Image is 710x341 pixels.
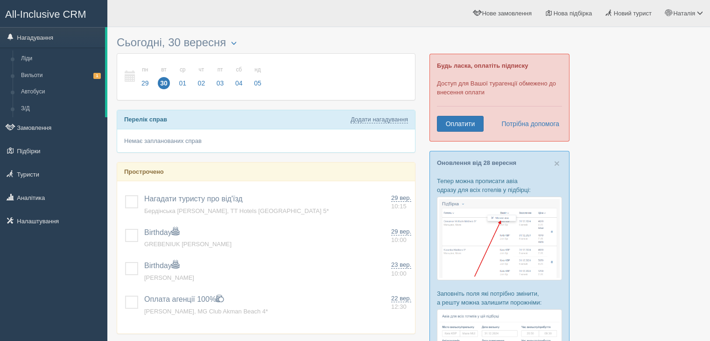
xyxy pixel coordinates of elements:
[554,158,560,169] span: ×
[144,241,232,248] a: GREBENIUK [PERSON_NAME]
[117,36,415,49] h3: Сьогодні, 30 вересня
[495,116,560,132] a: Потрібна допомога
[124,168,164,175] b: Прострочено
[176,66,189,74] small: ср
[391,295,411,302] span: 22 вер.
[139,66,151,74] small: пн
[17,100,105,117] a: З/Д
[437,289,562,307] p: Заповніть поля які потрібно змінити, а решту можна залишити порожніми:
[17,67,105,84] a: Вильоти1
[391,270,407,277] span: 10:00
[673,10,695,17] span: Наталія
[391,194,411,202] span: 29 вер.
[437,159,516,166] a: Оновлення від 28 вересня
[554,10,592,17] span: Нова підбірка
[391,227,411,245] a: 29 вер. 10:00
[174,61,191,93] a: ср 01
[158,66,170,74] small: вт
[391,294,411,312] a: 22 вер. 12:30
[437,62,528,69] b: Будь ласка, оплатіть підписку
[196,77,208,89] span: 02
[351,116,408,123] a: Додати нагадування
[252,66,264,74] small: нд
[17,50,105,67] a: Ліди
[117,129,415,152] div: Немає запланованих справ
[249,61,264,93] a: нд 05
[233,77,245,89] span: 04
[437,116,484,132] a: Оплатити
[437,197,562,280] img: %D0%BF%D1%96%D0%B4%D0%B1%D1%96%D1%80%D0%BA%D0%B0-%D0%B0%D0%B2%D1%96%D0%B0-1-%D1%81%D1%80%D0%BC-%D...
[144,262,179,270] a: Birthday
[144,308,268,315] a: [PERSON_NAME], MG Club Akman Beach 4*
[554,158,560,168] button: Close
[391,194,411,211] a: 29 вер. 10:15
[614,10,652,17] span: Новий турист
[136,61,154,93] a: пн 29
[144,274,194,281] a: [PERSON_NAME]
[429,54,569,142] div: Доступ для Вашої турагенції обмежено до внесення оплати
[158,77,170,89] span: 30
[391,303,407,310] span: 12:30
[196,66,208,74] small: чт
[124,116,167,123] b: Перелік справ
[0,0,107,26] a: All-Inclusive CRM
[230,61,248,93] a: сб 04
[391,228,411,235] span: 29 вер.
[144,207,329,214] a: Бердінська [PERSON_NAME], TT Hotels [GEOGRAPHIC_DATA] 5*
[391,203,407,210] span: 10:15
[17,84,105,100] a: Автобуси
[139,77,151,89] span: 29
[437,177,562,194] p: Тепер можна прописати авіа одразу для всіх готелів у підбірці:
[193,61,211,93] a: чт 02
[176,77,189,89] span: 01
[252,77,264,89] span: 05
[482,10,532,17] span: Нове замовлення
[391,236,407,243] span: 10:00
[144,295,224,303] a: Оплата агенції 100%
[214,77,226,89] span: 03
[391,261,411,278] a: 23 вер. 10:00
[233,66,245,74] small: сб
[144,195,243,203] a: Нагадати туристу про від'їзд
[5,8,86,20] span: All-Inclusive CRM
[144,228,179,236] a: Birthday
[214,66,226,74] small: пт
[155,61,173,93] a: вт 30
[211,61,229,93] a: пт 03
[93,73,101,79] span: 1
[391,261,411,269] span: 23 вер.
